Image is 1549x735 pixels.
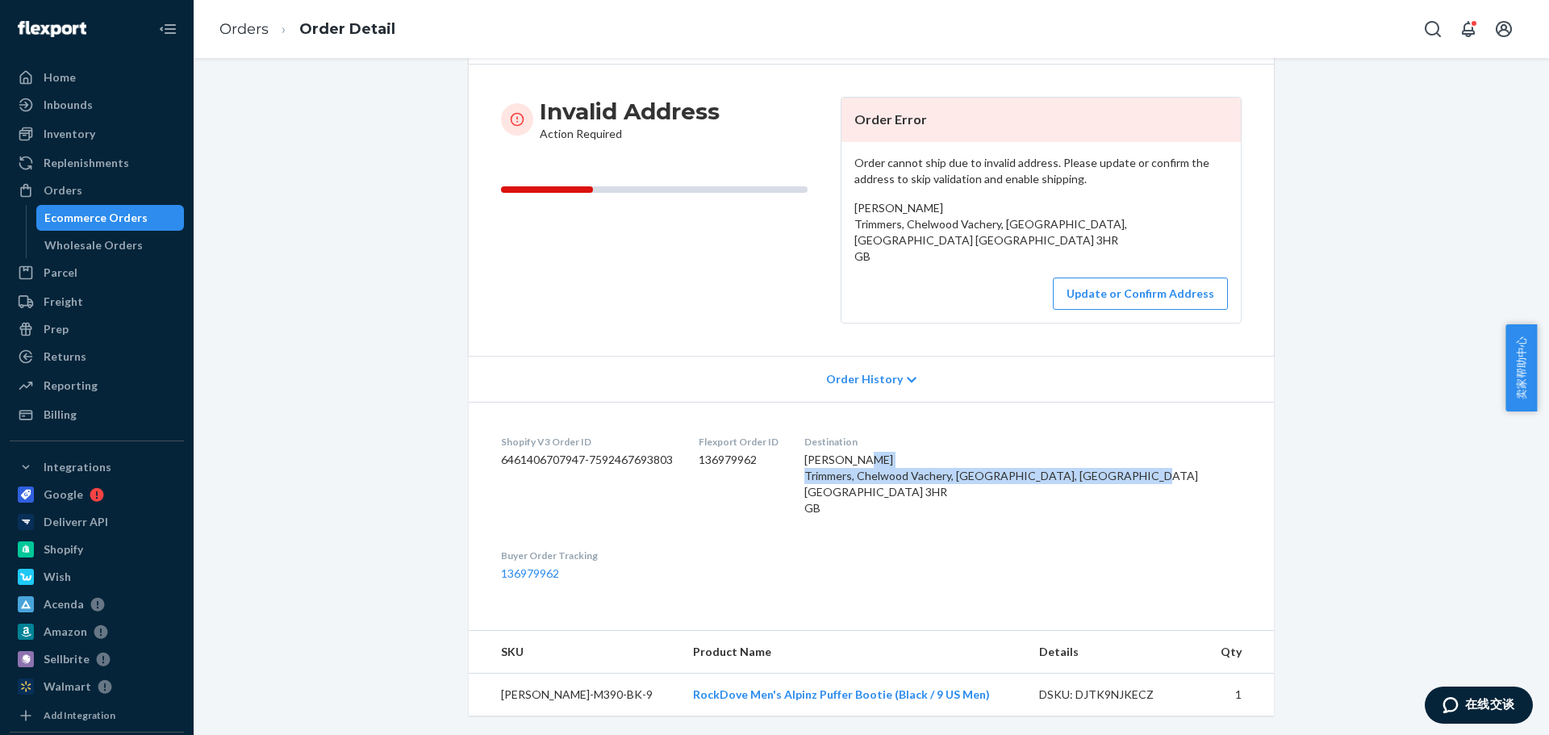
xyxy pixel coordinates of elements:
div: Returns [44,349,86,365]
div: Add Integration [44,708,115,722]
button: Update or Confirm Address [1053,278,1228,310]
p: Order cannot ship due to invalid address. Please update or confirm the address to skip validation... [854,155,1228,187]
span: Order History [826,371,903,387]
div: Action Required [540,97,720,142]
button: 卖家帮助中心 [1505,324,1537,411]
a: Billing [10,402,184,428]
ol: breadcrumbs [207,6,408,53]
a: Deliverr API [10,509,184,535]
a: Prep [10,316,184,342]
div: Shopify [44,541,83,558]
a: Freight [10,289,184,315]
a: Wholesale Orders [36,232,185,258]
a: Order Detail [299,20,395,38]
a: Shopify [10,537,184,562]
div: Orders [44,182,82,198]
div: Wish [44,569,71,585]
a: Sellbrite [10,646,184,672]
div: Freight [44,294,83,310]
div: Acenda [44,596,84,612]
a: Add Integration [10,706,184,725]
span: [PERSON_NAME] Trimmers, Chelwood Vachery, [GEOGRAPHIC_DATA], [GEOGRAPHIC_DATA] [GEOGRAPHIC_DATA] ... [854,201,1127,263]
a: Wish [10,564,184,590]
div: Billing [44,407,77,423]
div: Deliverr API [44,514,108,530]
button: Integrations [10,454,184,480]
div: Amazon [44,624,87,640]
div: Wholesale Orders [44,237,143,253]
dt: Destination [804,435,1242,449]
div: Home [44,69,76,86]
th: Product Name [680,631,1026,674]
iframe: 打开一个小组件，您可以在其中与我们的一个专员进行在线交谈 [1424,687,1533,727]
a: Walmart [10,674,184,700]
dt: Shopify V3 Order ID [501,435,673,449]
button: Open notifications [1452,13,1484,45]
a: Acenda [10,591,184,617]
div: Inbounds [44,97,93,113]
th: SKU [469,631,680,674]
a: Orders [219,20,269,38]
h3: Invalid Address [540,97,720,126]
button: Open Search Box [1417,13,1449,45]
a: Reporting [10,373,184,399]
div: Integrations [44,459,111,475]
div: Walmart [44,679,91,695]
div: DSKU: DJTK9NJKECZ [1039,687,1191,703]
div: Parcel [44,265,77,281]
a: Orders [10,177,184,203]
div: Ecommerce Orders [44,210,148,226]
img: Flexport logo [18,21,86,37]
td: [PERSON_NAME]-M390-BK-9 [469,674,680,716]
button: Open account menu [1488,13,1520,45]
span: [PERSON_NAME] Trimmers, Chelwood Vachery, [GEOGRAPHIC_DATA], [GEOGRAPHIC_DATA] [GEOGRAPHIC_DATA] ... [804,453,1198,515]
header: Order Error [841,98,1241,142]
div: Reporting [44,378,98,394]
a: Inventory [10,121,184,147]
a: Returns [10,344,184,370]
div: Replenishments [44,155,129,171]
th: Details [1026,631,1204,674]
dd: 6461406707947-7592467693803 [501,452,673,468]
a: 136979962 [501,566,559,580]
a: Replenishments [10,150,184,176]
div: Inventory [44,126,95,142]
dt: Buyer Order Tracking [501,549,673,562]
div: Prep [44,321,69,337]
button: Close Navigation [152,13,184,45]
div: Google [44,487,83,503]
th: Qty [1203,631,1274,674]
td: 1 [1203,674,1274,716]
a: Parcel [10,260,184,286]
a: Google [10,482,184,507]
a: RockDove Men's Alpinz Puffer Bootie (Black / 9 US Men) [693,687,990,701]
dt: Flexport Order ID [699,435,779,449]
a: Inbounds [10,92,184,118]
dd: 136979962 [699,452,779,468]
a: Home [10,65,184,90]
a: Amazon [10,619,184,645]
div: Sellbrite [44,651,90,667]
a: Ecommerce Orders [36,205,185,231]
